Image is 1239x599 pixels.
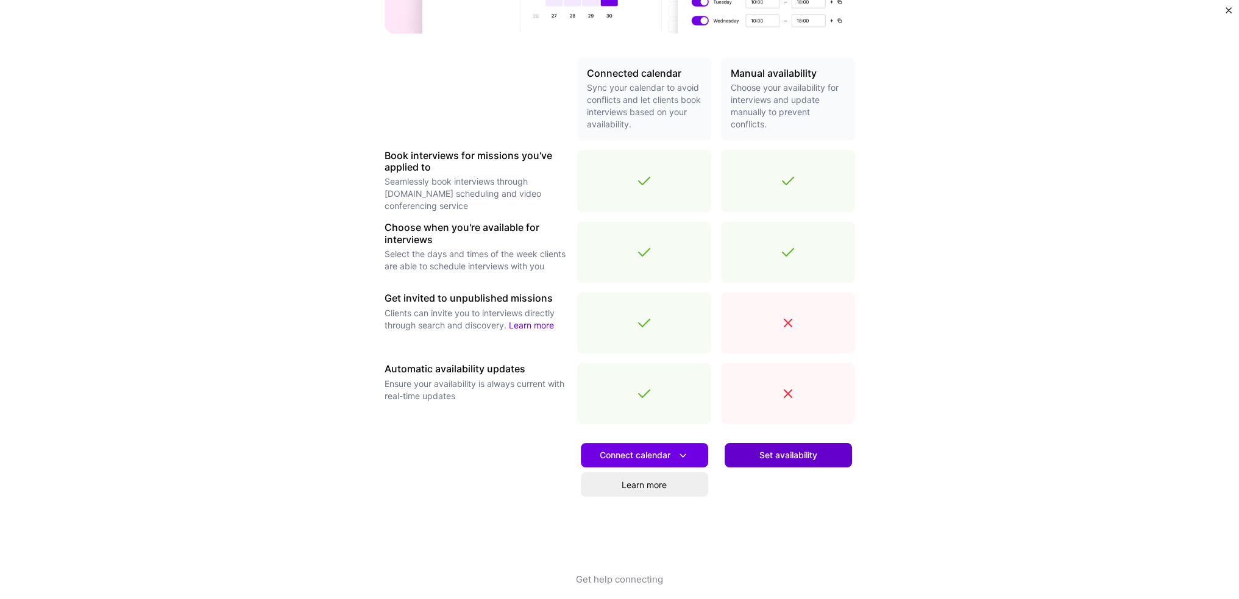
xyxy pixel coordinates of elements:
[385,222,567,245] h3: Choose when you're available for interviews
[385,292,567,304] h3: Get invited to unpublished missions
[509,320,554,330] a: Learn more
[385,248,567,272] p: Select the days and times of the week clients are able to schedule interviews with you
[731,82,845,130] p: Choose your availability for interviews and update manually to prevent conflicts.
[385,150,567,173] h3: Book interviews for missions you've applied to
[731,68,845,79] h3: Manual availability
[385,363,567,375] h3: Automatic availability updates
[1226,7,1232,20] button: Close
[676,449,689,462] i: icon DownArrowWhite
[759,449,817,461] span: Set availability
[725,443,852,467] button: Set availability
[581,443,708,467] button: Connect calendar
[385,307,567,331] p: Clients can invite you to interviews directly through search and discovery.
[385,175,567,212] p: Seamlessly book interviews through [DOMAIN_NAME] scheduling and video conferencing service
[587,82,701,130] p: Sync your calendar to avoid conflicts and let clients book interviews based on your availability.
[581,472,708,497] a: Learn more
[385,378,567,402] p: Ensure your availability is always current with real-time updates
[587,68,701,79] h3: Connected calendar
[600,449,689,462] span: Connect calendar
